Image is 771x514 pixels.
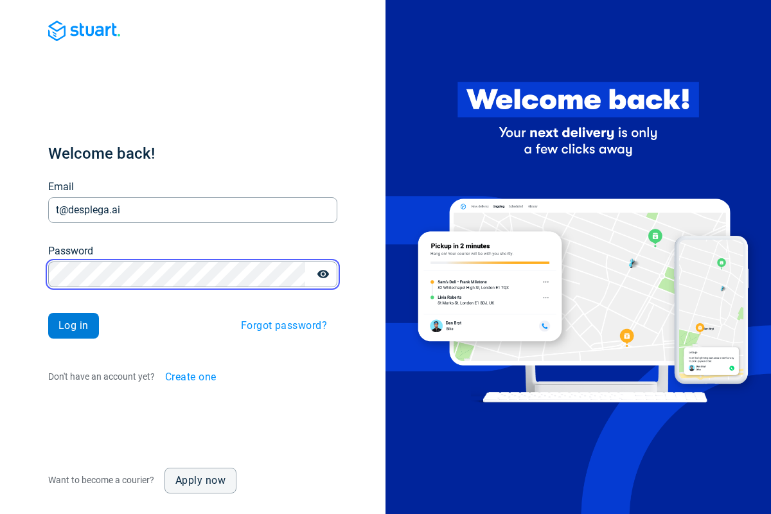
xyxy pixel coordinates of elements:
[48,21,120,41] img: Blue logo
[48,371,155,382] span: Don't have an account yet?
[58,321,89,331] span: Log in
[164,468,236,493] a: Apply now
[48,179,74,195] label: Email
[48,143,337,164] h1: Welcome back!
[231,313,337,339] button: Forgot password?
[165,372,217,382] span: Create one
[48,244,93,259] label: Password
[48,475,154,485] span: Want to become a courier?
[241,321,327,331] span: Forgot password?
[175,475,226,486] span: Apply now
[155,364,227,390] button: Create one
[48,313,99,339] button: Log in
